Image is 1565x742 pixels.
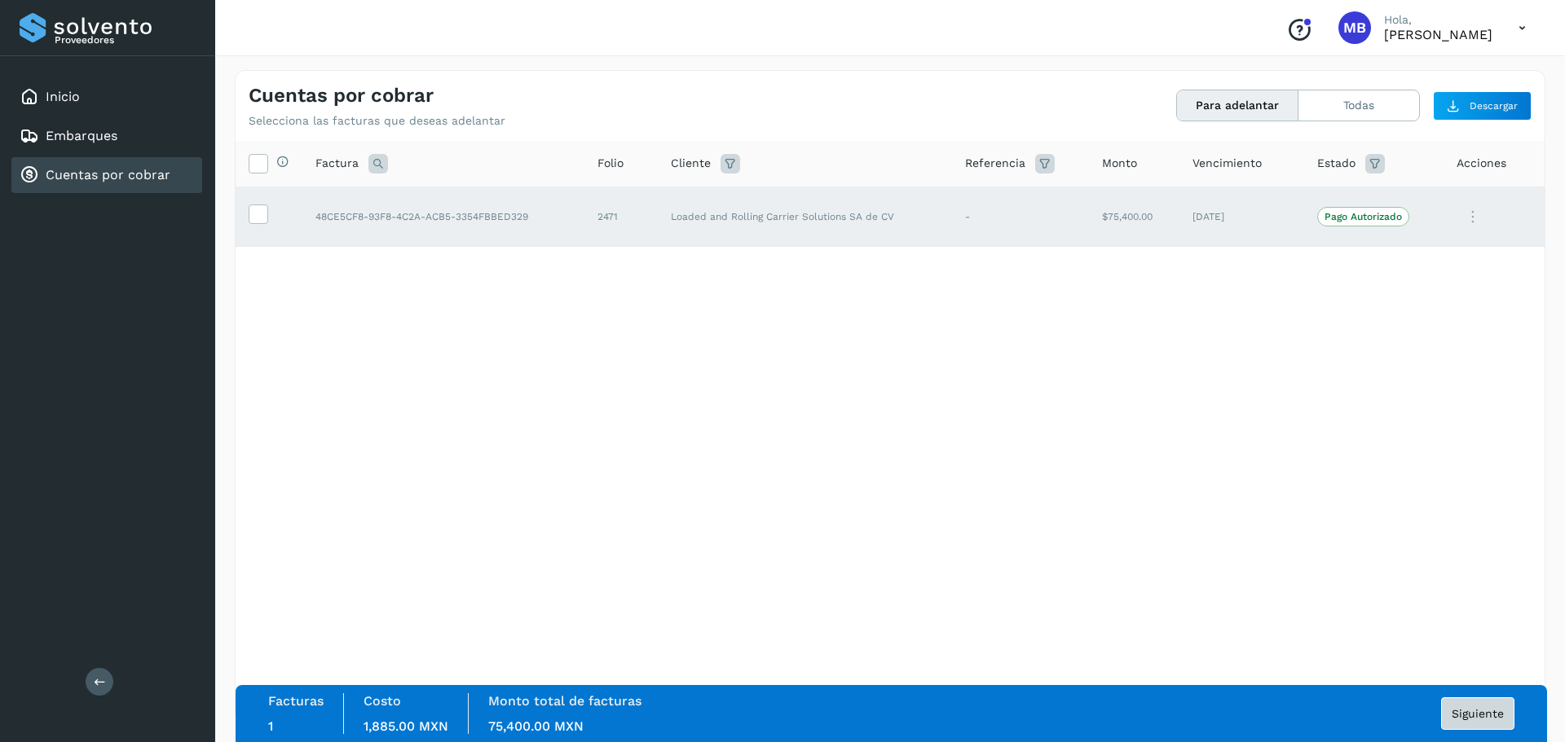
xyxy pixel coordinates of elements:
[249,114,505,128] p: Selecciona las facturas que deseas adelantar
[302,187,584,247] td: 48CE5CF8-93F8-4C2A-ACB5-3354FBBED329
[364,718,448,734] span: 1,885.00 MXN
[1089,187,1179,247] td: $75,400.00
[1441,697,1514,730] button: Siguiente
[584,187,658,247] td: 2471
[55,34,196,46] p: Proveedores
[46,128,117,143] a: Embarques
[315,155,359,172] span: Factura
[488,718,584,734] span: 75,400.00 MXN
[268,718,273,734] span: 1
[1102,155,1137,172] span: Monto
[952,187,1089,247] td: -
[1179,187,1303,247] td: [DATE]
[1457,155,1506,172] span: Acciones
[1298,90,1419,121] button: Todas
[1384,27,1492,42] p: MOISES BONILLA FLORES
[364,693,401,709] label: Costo
[658,187,953,247] td: Loaded and Rolling Carrier Solutions SA de CV
[46,89,80,104] a: Inicio
[46,167,170,182] a: Cuentas por cobrar
[1177,90,1298,121] button: Para adelantar
[1192,155,1262,172] span: Vencimiento
[1433,91,1532,121] button: Descargar
[1452,708,1504,719] span: Siguiente
[1470,99,1518,113] span: Descargar
[268,693,324,709] label: Facturas
[597,155,624,172] span: Folio
[965,155,1025,172] span: Referencia
[249,84,434,108] h4: Cuentas por cobrar
[488,693,641,709] label: Monto total de facturas
[1384,13,1492,27] p: Hola,
[11,157,202,193] div: Cuentas por cobrar
[11,118,202,154] div: Embarques
[1317,155,1356,172] span: Estado
[671,155,711,172] span: Cliente
[11,79,202,115] div: Inicio
[1325,211,1402,222] p: Pago Autorizado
